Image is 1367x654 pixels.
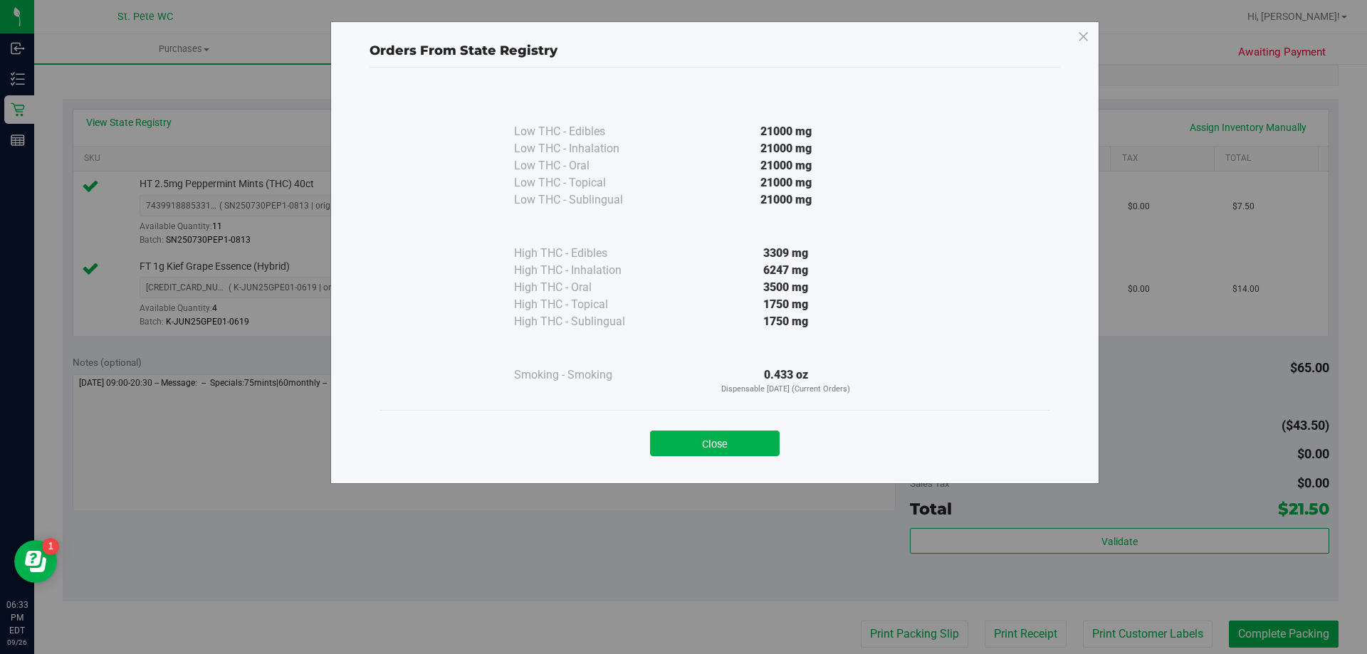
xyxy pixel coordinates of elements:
div: High THC - Inhalation [514,262,656,279]
iframe: Resource center [14,540,57,583]
span: Orders From State Registry [370,43,557,58]
div: Low THC - Edibles [514,123,656,140]
div: 3309 mg [656,245,916,262]
div: Low THC - Sublingual [514,191,656,209]
button: Close [650,431,780,456]
p: Dispensable [DATE] (Current Orders) [656,384,916,396]
div: 21000 mg [656,191,916,209]
div: 1750 mg [656,313,916,330]
div: 6247 mg [656,262,916,279]
div: Low THC - Oral [514,157,656,174]
div: High THC - Edibles [514,245,656,262]
div: 21000 mg [656,174,916,191]
div: 21000 mg [656,123,916,140]
div: High THC - Oral [514,279,656,296]
div: 1750 mg [656,296,916,313]
div: 0.433 oz [656,366,916,396]
div: High THC - Topical [514,296,656,313]
div: High THC - Sublingual [514,313,656,330]
div: Low THC - Topical [514,174,656,191]
div: Low THC - Inhalation [514,140,656,157]
div: Smoking - Smoking [514,366,656,384]
div: 3500 mg [656,279,916,296]
iframe: Resource center unread badge [42,538,59,555]
div: 21000 mg [656,157,916,174]
div: 21000 mg [656,140,916,157]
